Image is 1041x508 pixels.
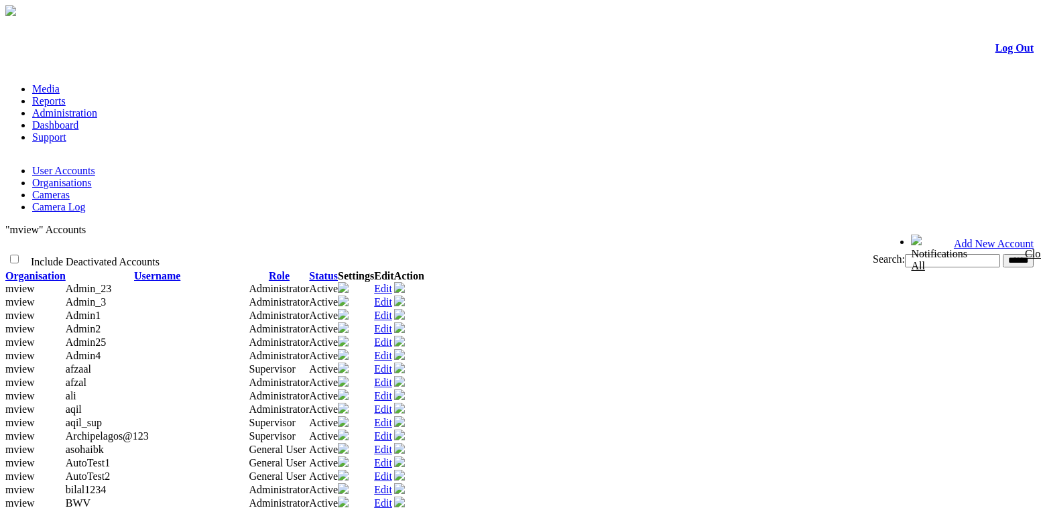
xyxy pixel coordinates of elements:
img: user-active-green-icon.svg [394,416,405,427]
span: aqil [66,403,82,415]
a: Cameras [32,189,70,200]
td: Active [309,416,338,430]
td: Administrator [249,376,310,389]
img: user-active-green-icon.svg [394,376,405,387]
a: Camera Log [32,201,86,212]
a: Deactivate [394,364,405,375]
img: camera24.png [338,483,349,494]
a: Deactivate [394,471,405,483]
span: mview [5,390,35,401]
td: Administrator [249,483,310,497]
td: General User [249,456,310,470]
td: Active [309,456,338,470]
span: mview [5,350,35,361]
img: user-active-green-icon.svg [394,456,405,467]
td: Active [309,389,338,403]
a: Edit [374,417,392,428]
span: Admin1 [66,310,101,321]
img: camera24.png [338,296,349,306]
span: Admin25 [66,336,106,348]
span: afzaal [66,363,91,375]
span: aqil_sup [66,417,102,428]
a: Deactivate [394,458,405,469]
td: Active [309,470,338,483]
td: Administrator [249,322,310,336]
td: Supervisor [249,416,310,430]
a: Deactivate [394,485,405,496]
a: Deactivate [394,351,405,362]
span: mview [5,336,35,348]
div: Notifications [911,248,1007,272]
span: AutoTest1 [66,457,110,468]
div: Search: [507,253,1034,267]
th: Action [394,270,424,282]
img: user-active-green-icon.svg [394,363,405,373]
span: mview [5,484,35,495]
a: Organisations [32,177,92,188]
img: camera24.png [338,282,349,293]
a: Edit [374,296,392,308]
td: General User [249,470,310,483]
a: Log Out [995,42,1034,54]
a: Organisation [5,270,66,281]
span: Admin2 [66,323,101,334]
img: camera24.png [338,349,349,360]
span: afzal [66,377,86,388]
a: Edit [374,336,392,348]
img: user-active-green-icon.svg [394,296,405,306]
td: Active [309,322,338,336]
td: General User [249,443,310,456]
a: Edit [374,390,392,401]
td: Administrator [249,309,310,322]
span: AutoTest2 [66,470,110,482]
a: Edit [374,444,392,455]
a: Support [32,131,66,143]
td: Administrator [249,282,310,296]
td: Administrator [249,296,310,309]
td: Active [309,403,338,416]
img: bell24.png [911,235,922,245]
td: Active [309,282,338,296]
span: mview [5,310,35,321]
a: Deactivate [394,297,405,308]
img: user-active-green-icon.svg [394,470,405,481]
span: mview [5,457,35,468]
img: camera24.png [338,309,349,320]
img: user-active-green-icon.svg [394,389,405,400]
a: Username [134,270,180,281]
td: Active [309,349,338,363]
img: camera24.png [338,430,349,440]
a: Role [269,270,290,281]
a: Media [32,83,60,94]
td: Active [309,363,338,376]
a: Edit [374,283,392,294]
a: Deactivate [394,310,405,322]
span: ali [66,390,76,401]
span: mview [5,430,35,442]
a: Dashboard [32,119,78,131]
td: Administrator [249,389,310,403]
td: Active [309,443,338,456]
a: Reports [32,95,66,107]
img: camera24.png [338,456,349,467]
a: Deactivate [394,444,405,456]
img: camera24.png [338,376,349,387]
span: mview [5,283,35,294]
span: bilal1234 [66,484,106,495]
img: user-active-green-icon.svg [394,497,405,507]
a: Deactivate [394,324,405,335]
a: Edit [374,310,392,321]
img: camera24.png [338,322,349,333]
a: Deactivate [394,404,405,416]
img: camera24.png [338,416,349,427]
span: mview [5,323,35,334]
span: mview [5,444,35,455]
img: user-active-green-icon.svg [394,430,405,440]
span: "mview" Accounts [5,224,86,235]
a: Edit [374,470,392,482]
img: user-active-green-icon.svg [394,282,405,293]
td: Supervisor [249,363,310,376]
a: Edit [374,363,392,375]
img: user-active-green-icon.svg [394,309,405,320]
a: Deactivate [394,377,405,389]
